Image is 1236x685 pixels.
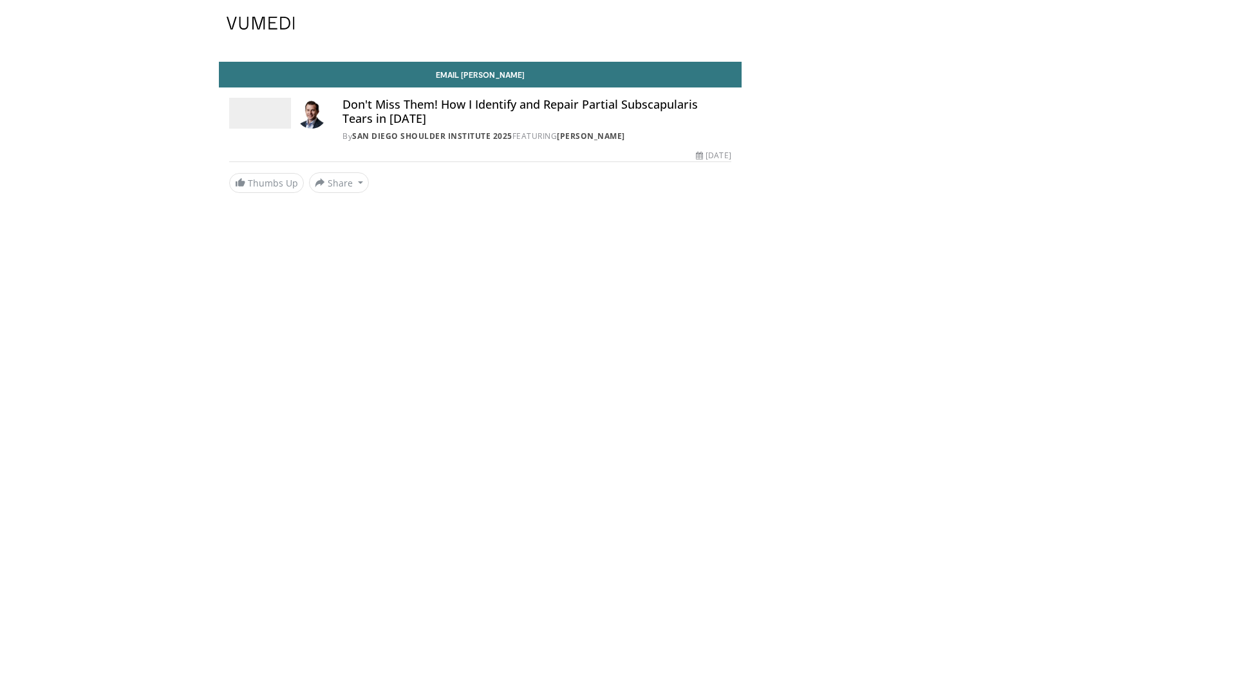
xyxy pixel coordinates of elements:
[219,62,742,87] a: Email [PERSON_NAME]
[696,150,731,161] div: [DATE]
[352,131,512,142] a: San Diego Shoulder Institute 2025
[342,131,731,142] div: By FEATURING
[557,131,625,142] a: [PERSON_NAME]
[342,98,731,125] h4: Don't Miss Them! How I Identify and Repair Partial Subscapularis Tears in [DATE]
[296,98,327,129] img: Avatar
[309,172,369,193] button: Share
[227,17,295,30] img: VuMedi Logo
[229,173,304,193] a: Thumbs Up
[229,98,291,129] img: San Diego Shoulder Institute 2025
